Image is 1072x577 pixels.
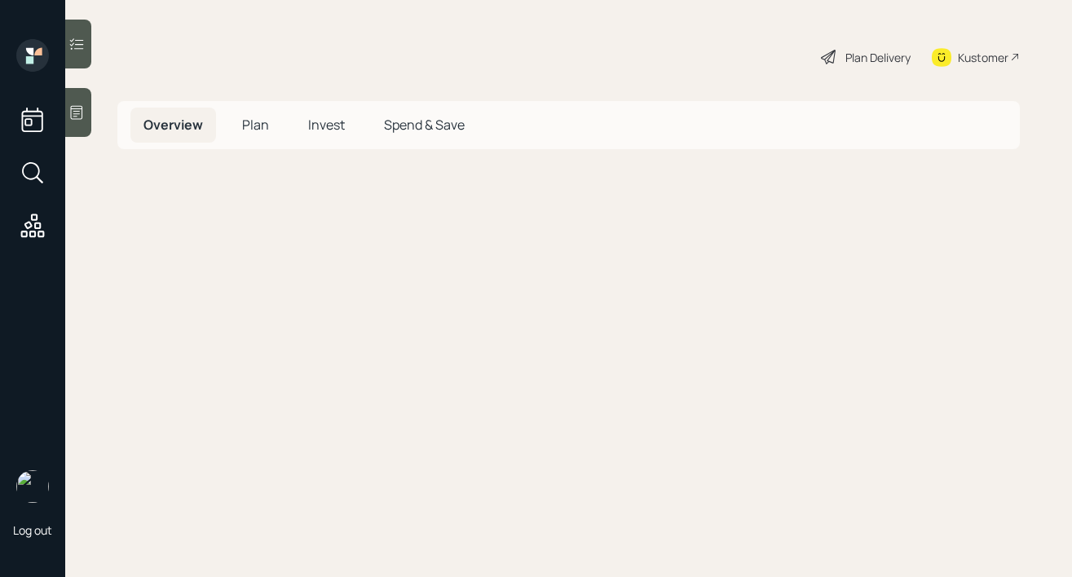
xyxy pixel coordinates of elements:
[845,49,911,66] div: Plan Delivery
[143,116,203,134] span: Overview
[242,116,269,134] span: Plan
[308,116,345,134] span: Invest
[958,49,1008,66] div: Kustomer
[16,470,49,503] img: robby-grisanti-headshot.png
[384,116,465,134] span: Spend & Save
[13,522,52,538] div: Log out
